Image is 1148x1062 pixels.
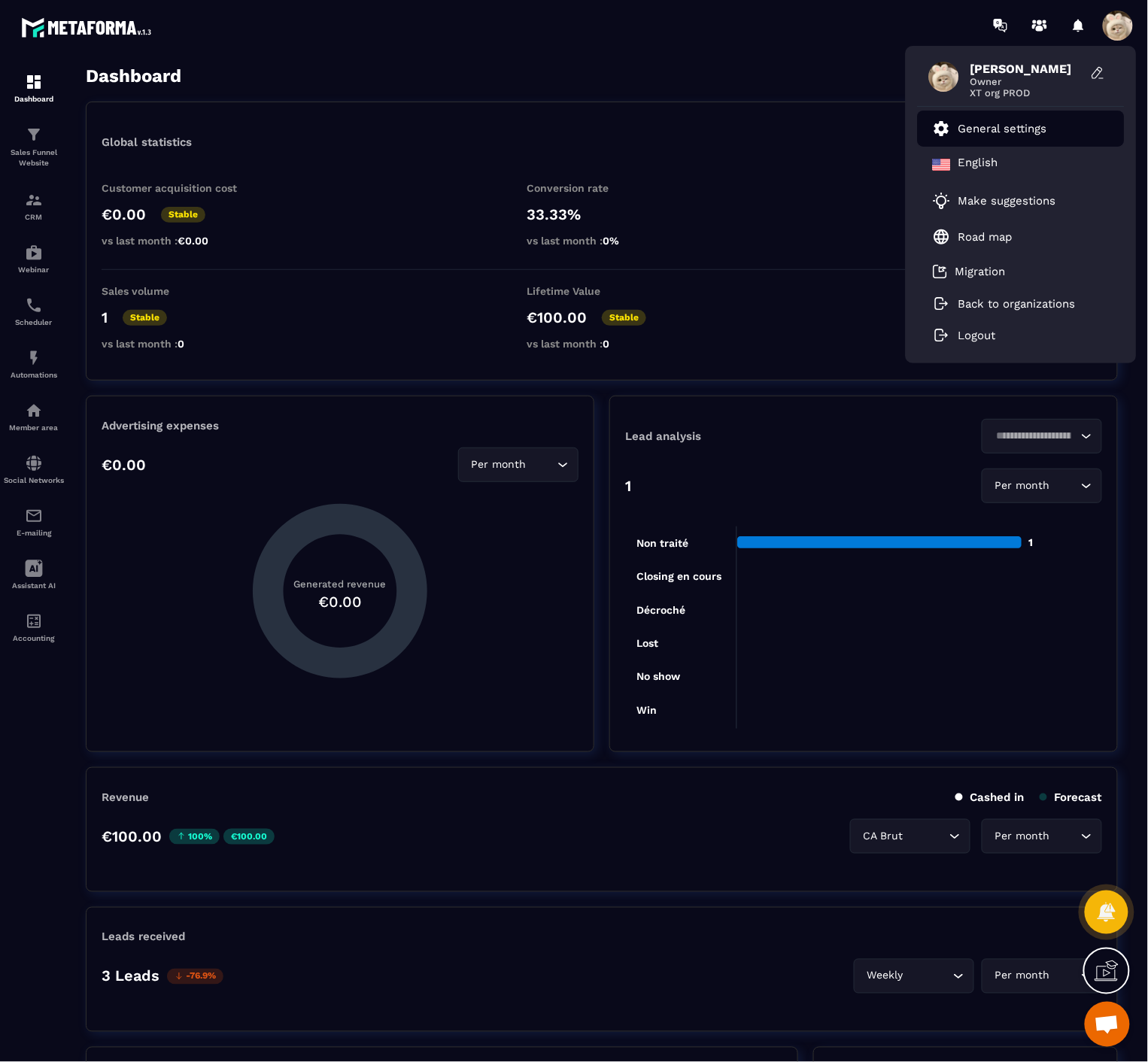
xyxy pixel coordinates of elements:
h3: Dashboard [86,65,181,86]
tspan: Closing en cours [637,571,722,584]
span: Owner [970,76,1083,87]
p: Back to organizations [958,297,1076,311]
p: Migration [955,265,1006,278]
span: Per month [468,457,530,473]
a: automationsautomationsMember area [4,390,64,443]
p: 100% [169,829,220,845]
p: CRM [4,213,64,221]
p: vs last month : [102,235,252,247]
tspan: Lost [637,637,659,649]
a: Back to organizations [933,297,1076,311]
img: automations [25,349,43,367]
p: Automations [4,371,64,379]
p: Cashed in [955,790,1025,804]
p: Accounting [4,634,64,642]
span: 0 [603,338,609,350]
a: automationsautomationsAutomations [4,338,64,390]
input: Search for option [907,968,949,985]
p: Social Networks [4,476,64,484]
p: -76.9% [167,969,223,985]
tspan: Décroché [637,604,686,616]
p: 1 [102,308,108,326]
p: Stable [123,310,167,326]
p: 1 [625,477,631,495]
p: Logout [958,329,996,342]
a: Make suggestions [933,192,1091,210]
img: formation [25,191,43,209]
p: vs last month : [102,338,252,350]
p: €100.00 [102,827,162,845]
div: Search for option [850,819,970,854]
p: Global statistics [102,135,192,149]
div: Search for option [854,959,974,994]
p: 33.33% [527,205,677,223]
p: Sales Funnel Website [4,147,64,168]
input: Search for option [530,457,554,473]
tspan: No show [637,671,682,683]
img: formation [25,73,43,91]
div: Search for option [982,469,1102,503]
span: Per month [992,828,1053,845]
span: CA Brut [860,828,907,845]
a: schedulerschedulerScheduler [4,285,64,338]
p: vs last month : [527,235,677,247]
input: Search for option [907,828,946,845]
p: Leads received [102,930,185,944]
img: accountant [25,612,43,630]
tspan: Non traité [637,537,689,549]
p: €0.00 [102,456,146,474]
p: Lead analysis [625,429,864,443]
span: 0 [178,338,184,350]
p: Stable [602,310,646,326]
span: €0.00 [178,235,208,247]
input: Search for option [992,428,1077,445]
p: vs last month : [527,338,677,350]
p: €0.00 [102,205,146,223]
p: €100.00 [527,308,587,326]
input: Search for option [1053,968,1077,985]
a: accountantaccountantAccounting [4,601,64,654]
p: €100.00 [223,829,275,845]
a: social-networksocial-networkSocial Networks [4,443,64,496]
p: Dashboard [4,95,64,103]
div: Search for option [982,959,1102,994]
div: Search for option [458,448,579,482]
span: Per month [992,968,1053,985]
img: automations [25,402,43,420]
div: Search for option [982,419,1102,454]
img: social-network [25,454,43,472]
p: E-mailing [4,529,64,537]
img: scheduler [25,296,43,314]
span: [PERSON_NAME] [970,62,1083,76]
p: Member area [4,423,64,432]
p: Sales volume [102,285,252,297]
p: Lifetime Value [527,285,677,297]
a: formationformationDashboard [4,62,64,114]
a: formationformationCRM [4,180,64,232]
img: automations [25,244,43,262]
a: Assistant AI [4,548,64,601]
a: automationsautomationsWebinar [4,232,64,285]
p: English [958,156,998,174]
span: XT org PROD [970,87,1083,99]
div: Search for option [982,819,1102,854]
p: Customer acquisition cost [102,182,252,194]
p: Stable [161,207,205,223]
p: General settings [958,122,1047,135]
img: logo [21,14,156,41]
p: Revenue [102,790,149,804]
a: Migration [933,264,1006,279]
tspan: Win [637,704,658,716]
img: formation [25,126,43,144]
input: Search for option [1053,828,1077,845]
p: Advertising expenses [102,419,579,432]
p: Road map [958,230,1013,244]
a: formationformationSales Funnel Website [4,114,64,180]
p: Forecast [1040,790,1102,804]
img: email [25,507,43,525]
p: Conversion rate [527,182,677,194]
span: 0% [603,235,619,247]
p: Make suggestions [958,194,1056,208]
input: Search for option [1053,478,1077,494]
p: Assistant AI [4,581,64,590]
